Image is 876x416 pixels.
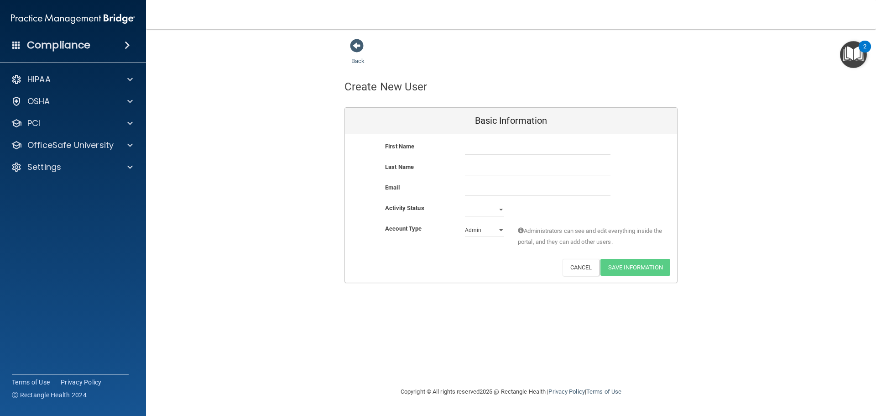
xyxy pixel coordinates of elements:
[563,259,600,276] button: Cancel
[27,96,50,107] p: OSHA
[61,378,102,387] a: Privacy Policy
[385,205,424,211] b: Activity Status
[12,378,50,387] a: Terms of Use
[27,39,90,52] h4: Compliance
[385,143,414,150] b: First Name
[27,140,114,151] p: OfficeSafe University
[11,118,133,129] a: PCI
[863,47,866,58] div: 2
[27,162,61,173] p: Settings
[548,388,584,395] a: Privacy Policy
[385,163,414,170] b: Last Name
[27,74,51,85] p: HIPAA
[586,388,621,395] a: Terms of Use
[11,96,133,107] a: OSHA
[11,140,133,151] a: OfficeSafe University
[385,225,422,232] b: Account Type
[11,10,135,28] img: PMB logo
[12,390,87,400] span: Ⓒ Rectangle Health 2024
[351,47,365,64] a: Back
[518,226,663,247] span: Administrators can see and edit everything inside the portal, and they can add other users.
[11,162,133,173] a: Settings
[344,81,428,93] h4: Create New User
[840,41,867,68] button: Open Resource Center, 2 new notifications
[27,118,40,129] p: PCI
[345,108,677,134] div: Basic Information
[11,74,133,85] a: HIPAA
[600,259,670,276] button: Save Information
[385,184,400,191] b: Email
[344,377,678,406] div: Copyright © All rights reserved 2025 @ Rectangle Health | |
